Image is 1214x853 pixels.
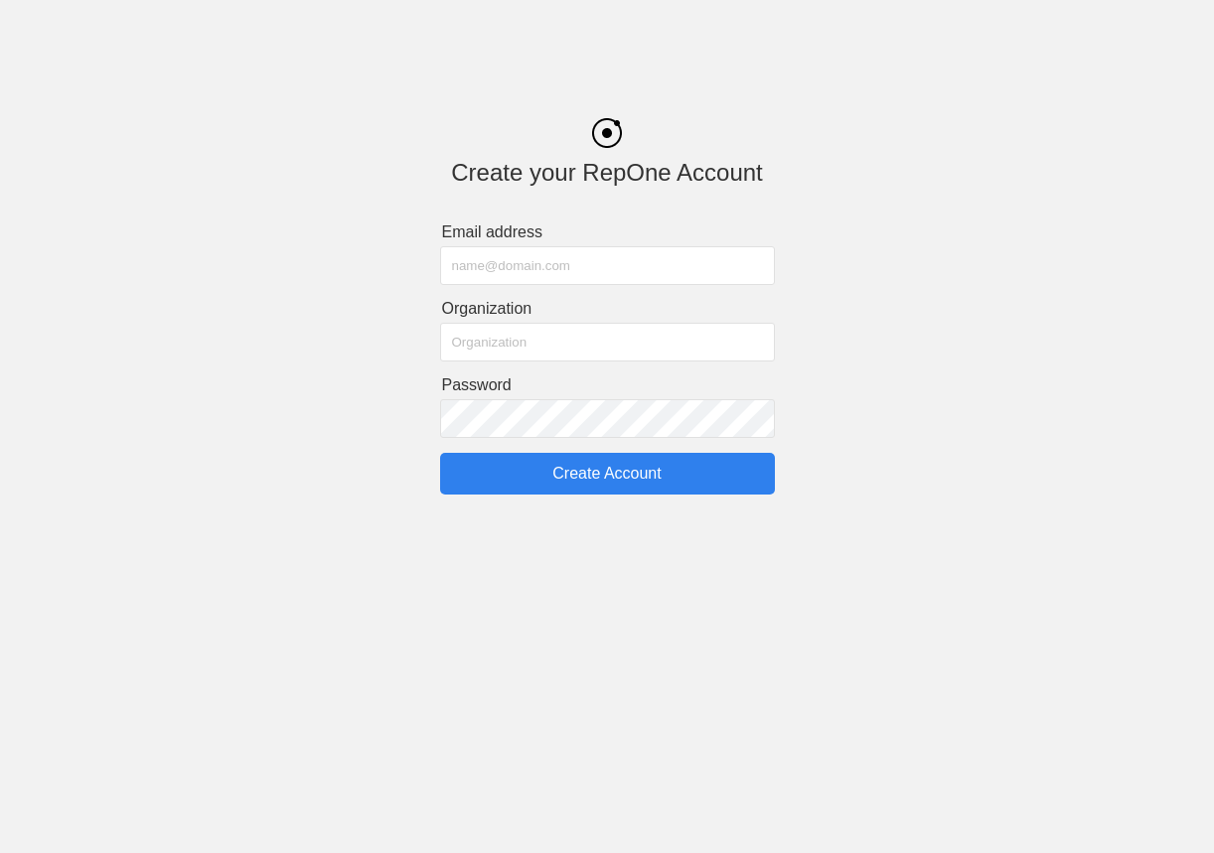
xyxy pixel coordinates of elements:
[440,159,775,187] div: Create your RepOne Account
[440,246,775,285] input: name@domain.com
[442,376,775,394] label: Password
[442,223,775,241] label: Email address
[442,300,775,318] label: Organization
[440,453,775,495] input: Create Account
[592,118,622,148] img: black_logo.png
[440,323,775,361] input: Organization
